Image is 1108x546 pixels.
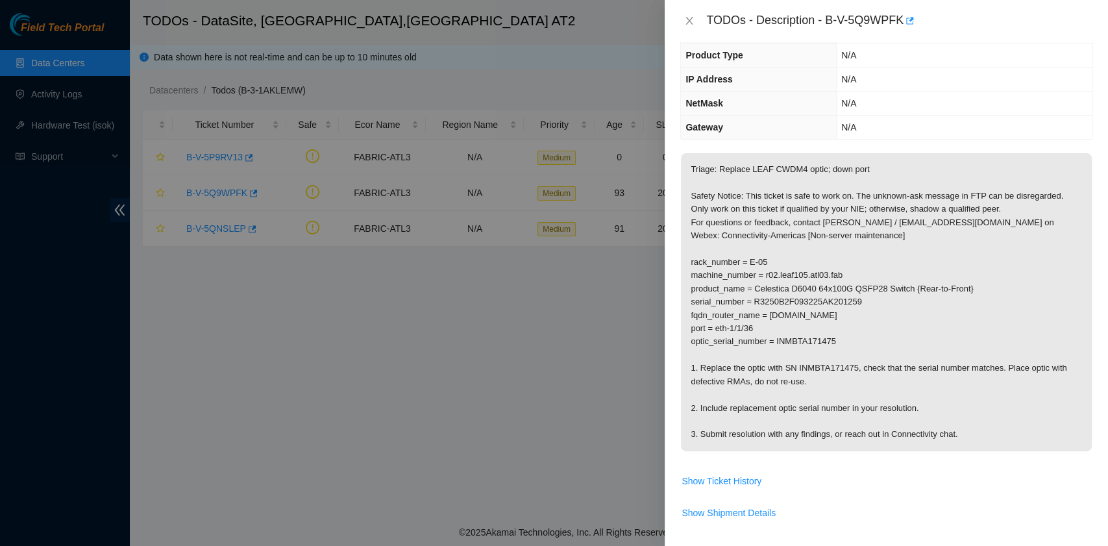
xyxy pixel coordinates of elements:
span: N/A [841,122,856,132]
span: Show Ticket History [682,474,761,488]
span: N/A [841,98,856,108]
span: Show Shipment Details [682,506,776,520]
span: NetMask [685,98,723,108]
span: IP Address [685,74,732,84]
span: Product Type [685,50,743,60]
span: N/A [841,50,856,60]
button: Show Ticket History [681,471,762,491]
div: TODOs - Description - B-V-5Q9WPFK [706,10,1092,31]
span: N/A [841,74,856,84]
span: close [684,16,695,26]
p: Triage: Replace LEAF CWDM4 optic; down port Safety Notice: This ticket is safe to work on. The un... [681,153,1092,451]
button: Close [680,15,698,27]
button: Show Shipment Details [681,503,776,523]
span: Gateway [685,122,723,132]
